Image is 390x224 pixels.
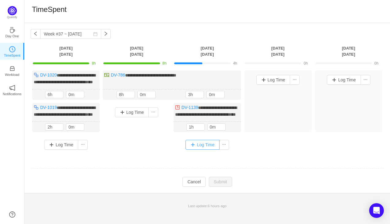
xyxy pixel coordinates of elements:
button: icon: ellipsis [290,75,300,85]
a: icon: coffeeDay One [9,29,15,35]
span: 4h [233,61,237,65]
th: [DATE] [DATE] [243,45,313,58]
a: DV-786 [111,73,125,77]
button: icon: ellipsis [361,75,370,85]
a: icon: question-circle [9,211,15,218]
img: Quantify [8,6,17,15]
input: Select a week [40,29,101,39]
span: 0h [374,61,378,65]
span: 8h [92,61,96,65]
button: Submit [209,177,232,187]
button: Log Time [256,75,290,85]
button: Cancel [182,177,206,187]
button: icon: ellipsis [148,107,158,117]
i: icon: notification [9,85,15,91]
th: [DATE] [DATE] [101,45,172,58]
i: icon: coffee [9,27,15,33]
button: Log Time [115,107,149,117]
img: 10314 [104,73,109,77]
th: [DATE] [DATE] [172,45,243,58]
th: [DATE] [DATE] [31,45,101,58]
button: icon: right [101,29,111,39]
th: [DATE] [DATE] [313,45,384,58]
a: icon: notificationNotifications [9,87,15,93]
img: 10316 [34,73,39,77]
span: 6 hours ago [208,204,227,208]
img: 10316 [34,105,39,110]
p: Workload [5,72,19,77]
a: DV-1139 [182,105,198,110]
a: icon: inboxWorkload [9,67,15,73]
button: Log Time [185,140,220,150]
button: icon: ellipsis [219,140,229,150]
span: 8h [162,61,166,65]
button: icon: left [31,29,40,39]
h1: TimeSpent [32,5,67,14]
span: Last update: [188,204,227,208]
a: icon: clock-circleTimeSpent [9,48,15,54]
p: TimeSpent [4,53,21,58]
p: Notifications [3,91,21,97]
p: Day One [5,33,19,39]
a: DV-1020 [40,73,57,77]
i: icon: clock-circle [9,46,15,52]
a: DV-1019 [40,105,57,110]
div: Open Intercom Messenger [369,203,384,218]
img: 10304 [175,105,180,110]
button: icon: ellipsis [78,140,88,150]
button: Log Time [327,75,361,85]
button: Log Time [44,140,78,150]
span: 0h [304,61,308,65]
p: Quantify [7,15,17,20]
i: icon: calendar [93,32,97,36]
i: icon: inbox [9,65,15,72]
